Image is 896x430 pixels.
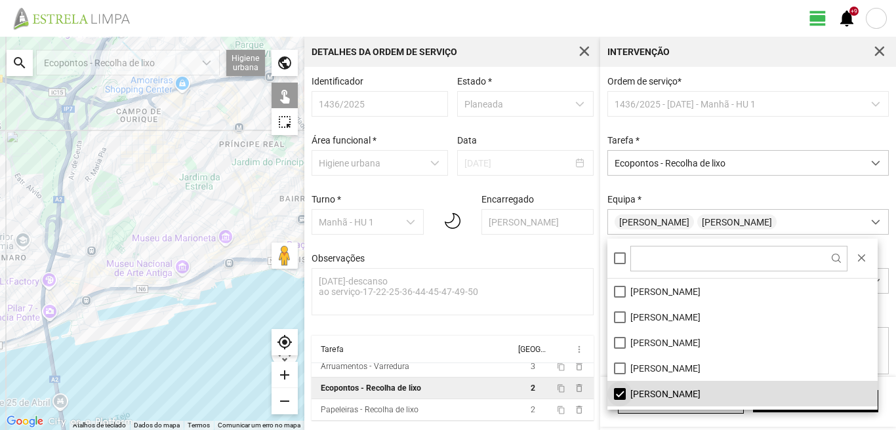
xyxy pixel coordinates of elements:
[607,330,878,355] li: Hélder Cunha
[312,253,365,264] label: Observações
[272,243,298,269] button: Arraste o Pegman para o mapa para abrir o Street View
[837,9,857,28] span: notifications
[272,329,298,355] div: my_location
[607,76,682,87] span: Ordem de serviço
[272,109,298,135] div: highlight_alt
[557,406,565,414] span: content_copy
[630,286,701,297] span: [PERSON_NAME]
[557,404,567,415] button: content_copy
[607,194,641,205] label: Equipa *
[863,151,889,175] div: dropdown trigger
[7,50,33,76] div: search
[607,279,878,304] li: Álvaro Marinho
[321,362,409,371] div: Arruamentos - Varredura
[607,304,878,330] li: Artur Pereira
[615,214,694,229] span: [PERSON_NAME]
[272,388,298,414] div: remove
[557,383,567,393] button: content_copy
[849,7,859,16] div: +9
[312,194,341,205] label: Turno *
[630,338,701,348] span: [PERSON_NAME]
[3,413,47,430] a: Abrir esta área no Google Maps (abre uma nova janela)
[321,345,344,354] div: Tarefa
[445,207,460,235] img: 01n.svg
[607,381,878,406] li: José Seixas
[557,384,565,393] span: content_copy
[557,362,565,371] span: content_copy
[312,135,377,146] label: Área funcional *
[312,47,457,56] div: Detalhes da Ordem de Serviço
[272,83,298,109] div: touch_app
[574,344,584,355] span: more_vert
[697,214,777,229] span: [PERSON_NAME]
[630,312,701,322] span: [PERSON_NAME]
[457,135,477,146] label: Data
[272,50,298,76] div: public
[808,9,828,28] span: view_day
[188,421,210,429] a: Termos (abre num novo separador)
[457,76,492,87] label: Estado *
[9,7,144,30] img: file
[3,413,47,430] img: Google
[226,50,265,76] div: Higiene urbana
[531,362,535,371] span: 3
[272,362,298,388] div: add
[481,194,534,205] label: Encarregado
[608,151,863,175] span: Ecopontos - Recolha de lixo
[607,355,878,381] li: Joaquim Dias
[574,404,584,415] span: delete_outline
[607,135,640,146] label: Tarefa *
[321,383,421,393] div: Ecopontos - Recolha de lixo
[607,47,670,56] div: Intervenção
[630,389,701,399] span: [PERSON_NAME]
[531,405,535,414] span: 2
[630,363,701,374] span: [PERSON_NAME]
[312,76,363,87] label: Identificador
[531,383,535,393] span: 2
[518,345,546,354] div: [GEOGRAPHIC_DATA]
[134,421,180,430] button: Dados do mapa
[218,421,300,429] a: Comunicar um erro no mapa
[574,361,584,372] span: delete_outline
[321,405,418,414] div: Papeleiras - Recolha de lixo
[557,361,567,372] button: content_copy
[574,383,584,393] span: delete_outline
